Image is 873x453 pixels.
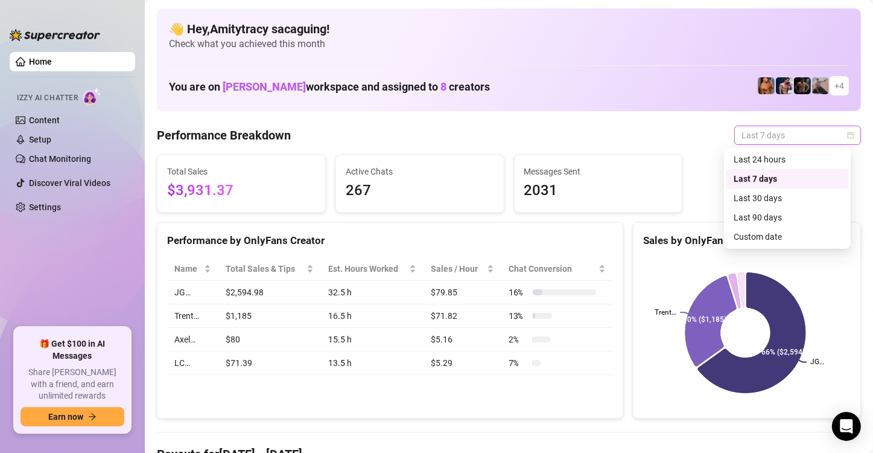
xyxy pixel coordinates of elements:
div: Last 24 hours [734,153,841,166]
div: Last 90 days [734,211,841,224]
span: 2 % [509,333,528,346]
span: 🎁 Get $100 in AI Messages [21,338,124,362]
span: arrow-right [88,413,97,421]
img: Axel [776,77,793,94]
td: $1,185 [218,304,320,328]
a: Chat Monitoring [29,154,91,164]
th: Total Sales & Tips [218,257,320,281]
th: Name [167,257,218,281]
span: + 4 [834,79,844,92]
a: Settings [29,202,61,212]
text: JG… [810,358,824,367]
span: 13 % [509,309,528,323]
td: 16.5 h [321,304,424,328]
td: 13.5 h [321,352,424,375]
div: Custom date [734,230,841,243]
div: Last 7 days [734,172,841,185]
span: Active Chats [346,165,494,178]
a: Discover Viral Videos [29,178,110,188]
div: Last 30 days [734,191,841,205]
h1: You are on workspace and assigned to creators [169,80,490,94]
td: $5.16 [424,328,501,352]
span: Sales / Hour [431,262,484,275]
span: 2031 [524,179,673,202]
td: $71.82 [424,304,501,328]
td: $5.29 [424,352,501,375]
td: $2,594.98 [218,281,320,304]
span: Name [174,262,202,275]
span: Total Sales & Tips [226,262,303,275]
span: Share [PERSON_NAME] with a friend, and earn unlimited rewards [21,367,124,402]
td: 15.5 h [321,328,424,352]
span: calendar [847,132,854,139]
div: Last 90 days [726,208,848,227]
span: Total Sales [167,165,316,178]
th: Sales / Hour [424,257,501,281]
span: Messages Sent [524,165,673,178]
div: Est. Hours Worked [328,262,407,275]
td: $80 [218,328,320,352]
td: Trent… [167,304,218,328]
td: $71.39 [218,352,320,375]
img: JG [758,77,775,94]
span: [PERSON_NAME] [223,80,306,93]
span: $3,931.37 [167,179,316,202]
td: Axel… [167,328,218,352]
a: Setup [29,135,51,144]
span: 7 % [509,356,528,370]
button: Earn nowarrow-right [21,407,124,426]
text: Trent… [655,309,676,317]
a: Content [29,115,60,125]
div: Open Intercom Messenger [832,412,861,441]
img: Trent [794,77,811,94]
h4: Performance Breakdown [157,127,291,144]
span: Chat Conversion [509,262,596,275]
span: 8 [440,80,446,93]
span: Check what you achieved this month [169,37,849,51]
div: Last 7 days [726,169,848,188]
div: Performance by OnlyFans Creator [167,233,613,249]
div: Custom date [726,227,848,246]
h4: 👋 Hey, Amitytracy sacaguing ! [169,21,849,37]
div: Sales by OnlyFans Creator [643,233,851,249]
img: logo-BBDzfeDw.svg [10,29,100,41]
a: Home [29,57,52,66]
span: 267 [346,179,494,202]
td: 32.5 h [321,281,424,304]
span: Izzy AI Chatter [17,92,78,104]
th: Chat Conversion [501,257,613,281]
img: AI Chatter [83,88,101,105]
td: $79.85 [424,281,501,304]
span: 16 % [509,286,528,299]
div: Last 24 hours [726,150,848,169]
td: LC… [167,352,218,375]
span: Last 7 days [741,126,854,144]
span: Earn now [48,412,83,422]
img: LC [812,77,829,94]
td: JG… [167,281,218,304]
div: Last 30 days [726,188,848,208]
